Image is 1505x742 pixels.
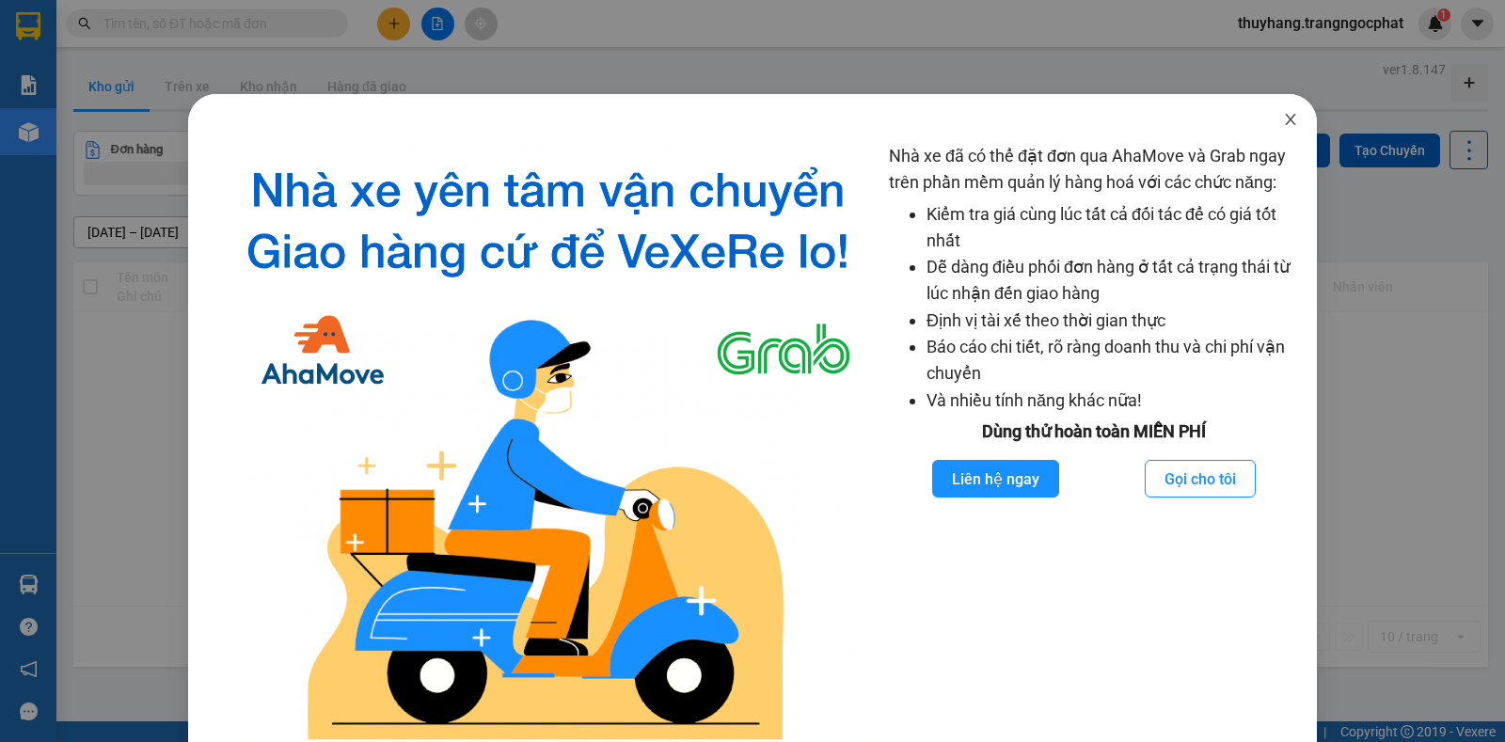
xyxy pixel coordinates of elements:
[952,467,1039,491] span: Liên hệ ngay
[1264,94,1317,147] button: Close
[927,254,1298,308] li: Dễ dàng điều phối đơn hàng ở tất cả trạng thái từ lúc nhận đến giao hàng
[1283,112,1298,127] span: close
[927,308,1298,334] li: Định vị tài xế theo thời gian thực
[927,201,1298,255] li: Kiểm tra giá cùng lúc tất cả đối tác để có giá tốt nhất
[927,334,1298,387] li: Báo cáo chi tiết, rõ ràng doanh thu và chi phí vận chuyển
[889,418,1298,445] div: Dùng thử hoàn toàn MIỄN PHÍ
[1145,460,1256,497] button: Gọi cho tôi
[927,387,1298,414] li: Và nhiều tính năng khác nữa!
[932,460,1059,497] button: Liên hệ ngay
[1164,467,1236,491] span: Gọi cho tôi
